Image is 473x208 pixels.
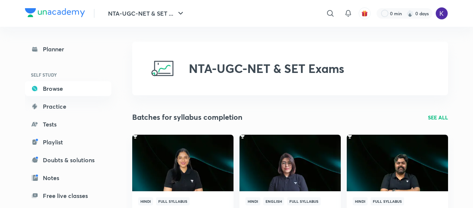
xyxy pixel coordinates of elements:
[435,7,448,20] img: kanishka hemani
[245,197,260,205] span: Hindi
[104,6,190,21] button: NTA-UGC-NET & SET ...
[25,81,111,96] a: Browse
[263,197,284,205] span: English
[25,42,111,57] a: Planner
[428,113,448,121] a: SEE ALL
[25,153,111,167] a: Doubts & solutions
[25,170,111,185] a: Notes
[25,8,85,19] a: Company Logo
[131,134,234,192] img: Thumbnail
[132,112,242,123] h2: Batches for syllabus completion
[287,197,321,205] span: Full Syllabus
[25,99,111,114] a: Practice
[25,135,111,150] a: Playlist
[361,10,368,17] img: avatar
[189,61,344,76] h2: NTA-UGC-NET & SET Exams
[359,7,371,19] button: avatar
[25,8,85,17] img: Company Logo
[346,134,449,192] img: Thumbnail
[238,134,342,192] img: Thumbnail
[353,197,368,205] span: Hindi
[25,117,111,132] a: Tests
[25,188,111,203] a: Free live classes
[371,197,404,205] span: Full Syllabus
[156,197,190,205] span: Full Syllabus
[138,197,153,205] span: Hindi
[25,68,111,81] h6: SELF STUDY
[150,57,174,80] img: NTA-UGC-NET & SET Exams
[406,10,414,17] img: streak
